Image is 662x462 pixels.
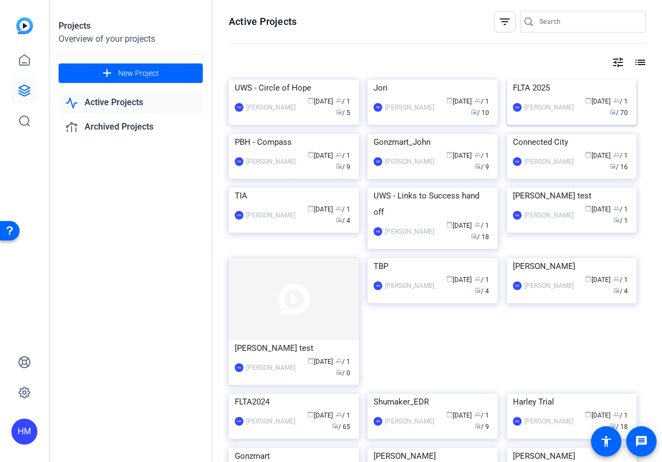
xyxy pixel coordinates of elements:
span: [DATE] [446,222,472,229]
span: group [613,97,620,104]
span: radio [336,369,342,375]
span: / 1 [474,152,489,159]
div: Jori [374,80,492,96]
span: [DATE] [307,98,333,105]
span: / 1 [336,358,350,365]
span: radio [336,216,342,223]
span: group [474,275,481,282]
span: calendar_today [307,357,314,364]
a: Archived Projects [59,116,203,138]
div: [PERSON_NAME] [524,210,574,221]
span: [DATE] [307,206,333,213]
span: [DATE] [585,98,610,105]
span: calendar_today [585,205,592,211]
span: group [474,411,481,418]
span: / 1 [474,222,489,229]
span: radio [609,163,616,169]
span: / 1 [336,206,350,213]
div: HM [374,227,382,236]
div: [PERSON_NAME] test [235,340,353,356]
span: radio [332,422,338,429]
div: [PERSON_NAME] [385,226,434,237]
span: radio [471,108,477,115]
span: calendar_today [446,221,453,228]
div: [PERSON_NAME] [524,416,574,427]
div: [PERSON_NAME] [524,280,574,291]
span: group [613,411,620,418]
span: / 18 [471,233,489,241]
div: [PERSON_NAME] [524,156,574,167]
img: blue-gradient.svg [16,17,33,34]
span: / 65 [332,423,350,431]
span: calendar_today [446,97,453,104]
span: radio [474,422,481,429]
div: Harley Trial [513,394,631,410]
span: [DATE] [585,152,610,159]
input: Search [539,15,637,28]
div: [PERSON_NAME] test [513,188,631,204]
div: UWS - Links to Success hand off [374,188,492,220]
mat-icon: list [633,56,646,69]
mat-icon: add [100,67,114,80]
span: / 16 [609,163,628,171]
span: calendar_today [307,151,314,158]
span: [DATE] [446,152,472,159]
span: group [336,205,342,211]
div: [PERSON_NAME] [385,156,434,167]
span: radio [336,163,342,169]
div: HM [513,211,522,220]
mat-icon: filter_list [498,15,511,28]
span: group [613,275,620,282]
div: Projects [59,20,203,33]
span: radio [474,163,481,169]
a: Active Projects [59,92,203,114]
span: group [336,97,342,104]
div: HM [374,417,382,426]
span: radio [609,422,616,429]
mat-icon: tune [612,56,625,69]
span: [DATE] [307,412,333,419]
span: calendar_today [585,97,592,104]
span: / 18 [609,423,628,431]
span: radio [613,216,620,223]
div: HM [235,363,243,372]
span: / 1 [474,412,489,419]
div: [PERSON_NAME] [385,280,434,291]
div: HM [235,417,243,426]
span: / 9 [474,163,489,171]
span: / 1 [474,276,489,284]
button: New Project [59,63,203,83]
span: / 1 [613,98,628,105]
span: [DATE] [446,276,472,284]
span: / 1 [613,276,628,284]
span: group [613,205,620,211]
span: group [336,357,342,364]
span: calendar_today [446,151,453,158]
div: HM [513,103,522,112]
span: / 1 [336,152,350,159]
span: / 9 [336,163,350,171]
mat-icon: accessibility [600,435,613,448]
div: TBP [374,258,492,274]
div: [PERSON_NAME] [524,102,574,113]
span: group [613,151,620,158]
div: Gonzmart_John [374,134,492,150]
span: [DATE] [307,358,333,365]
span: / 9 [474,423,489,431]
div: HM [513,417,522,426]
div: [PERSON_NAME] [246,210,295,221]
span: / 1 [613,217,628,224]
span: calendar_today [446,275,453,282]
div: HM [374,281,382,290]
span: New Project [118,68,159,79]
span: calendar_today [585,411,592,418]
mat-icon: message [635,435,648,448]
div: [PERSON_NAME] [246,102,295,113]
div: [PERSON_NAME] [385,102,434,113]
span: calendar_today [307,411,314,418]
div: TIA [235,188,353,204]
div: HM [374,103,382,112]
span: [DATE] [585,276,610,284]
div: Overview of your projects [59,33,203,46]
div: [PERSON_NAME] [246,156,295,167]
